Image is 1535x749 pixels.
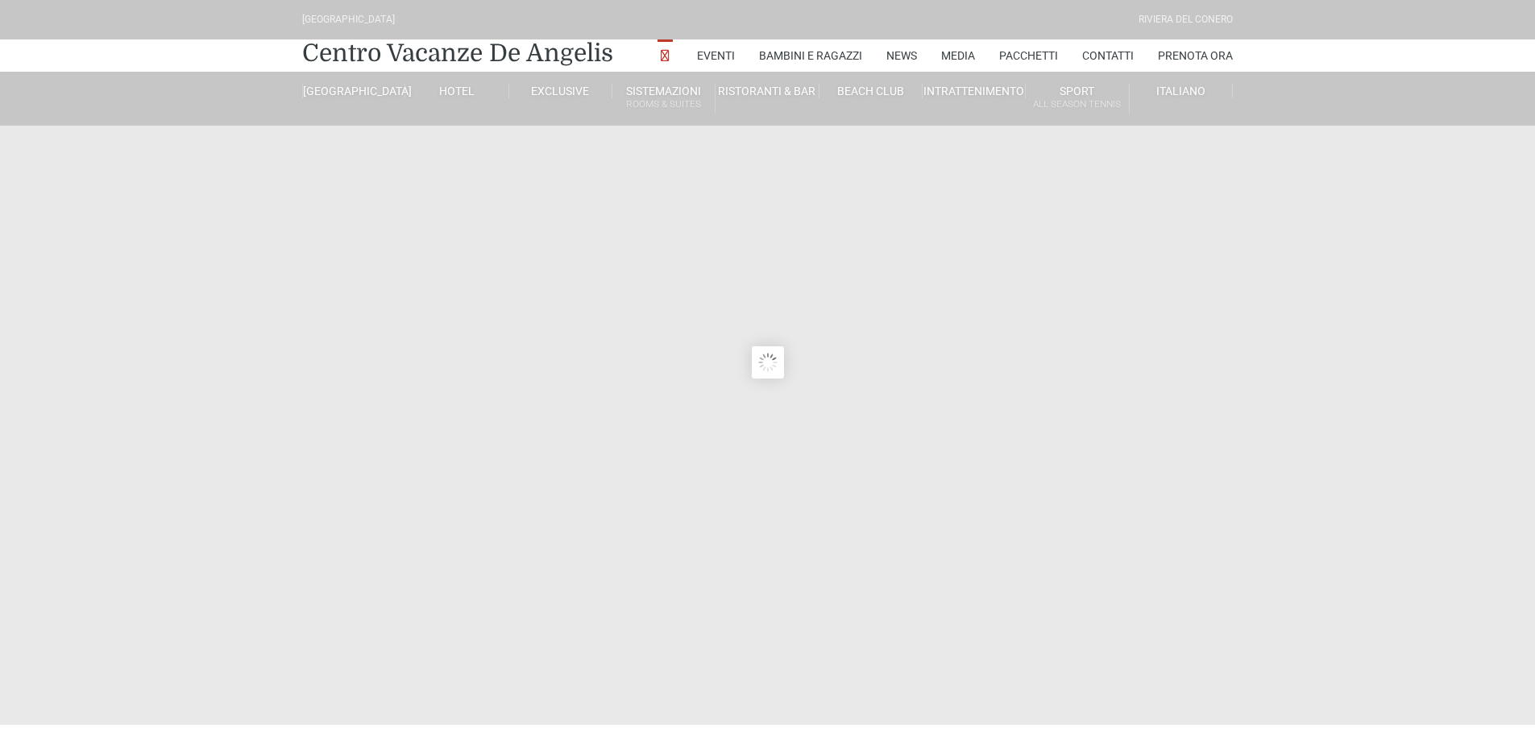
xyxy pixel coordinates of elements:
a: Hotel [405,84,508,98]
a: Ristoranti & Bar [716,84,819,98]
a: Beach Club [819,84,923,98]
small: All Season Tennis [1026,97,1128,112]
a: Exclusive [509,84,612,98]
a: SistemazioniRooms & Suites [612,84,716,114]
a: Bambini e Ragazzi [759,39,862,72]
a: Italiano [1130,84,1233,98]
a: [GEOGRAPHIC_DATA] [302,84,405,98]
a: Eventi [697,39,735,72]
a: Pacchetti [999,39,1058,72]
a: Intrattenimento [923,84,1026,98]
small: Rooms & Suites [612,97,715,112]
a: SportAll Season Tennis [1026,84,1129,114]
span: Italiano [1156,85,1205,97]
div: Riviera Del Conero [1139,12,1233,27]
a: Prenota Ora [1158,39,1233,72]
a: News [886,39,917,72]
a: Centro Vacanze De Angelis [302,37,613,69]
div: [GEOGRAPHIC_DATA] [302,12,395,27]
a: Contatti [1082,39,1134,72]
a: Media [941,39,975,72]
